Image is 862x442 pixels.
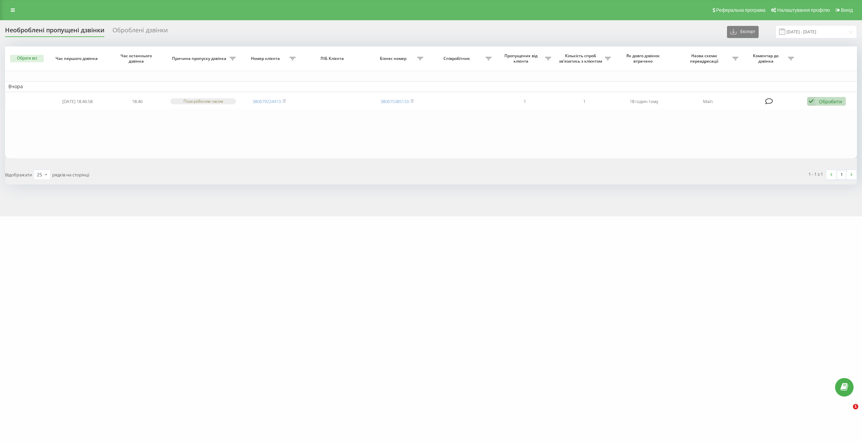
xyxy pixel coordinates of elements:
[113,53,161,64] span: Час останнього дзвінка
[10,55,44,62] button: Обрати всі
[37,171,42,178] div: 25
[370,56,417,61] span: Бізнес номер
[558,53,605,64] span: Кількість спроб зв'язатись з клієнтом
[777,7,830,13] span: Налаштування профілю
[5,172,32,178] span: Відображати
[253,98,281,104] a: 380679224413
[498,53,545,64] span: Пропущених від клієнта
[674,93,742,110] td: Main
[495,93,555,110] td: 1
[836,170,847,179] a: 1
[745,53,788,64] span: Коментар до дзвінка
[716,7,766,13] span: Реферальна програма
[430,56,485,61] span: Співробітник
[380,98,409,104] a: 380675385133
[839,404,855,420] iframe: Intercom live chat
[107,93,167,110] td: 18:46
[170,56,230,61] span: Причина пропуску дзвінка
[555,93,614,110] td: 1
[841,7,853,13] span: Вихід
[305,56,361,61] span: ПІБ Клієнта
[170,98,236,104] div: Поза робочим часом
[112,27,168,37] div: Оброблені дзвінки
[52,172,89,178] span: рядків на сторінці
[620,53,668,64] span: Як довго дзвінок втрачено
[853,404,858,409] span: 1
[5,27,104,37] div: Необроблені пропущені дзвінки
[614,93,674,110] td: 18 годин тому
[54,56,101,61] span: Час першого дзвінка
[819,98,842,105] div: Обробити
[808,171,823,177] div: 1 - 1 з 1
[727,26,759,38] button: Експорт
[5,81,857,92] td: Вчора
[677,53,732,64] span: Назва схеми переадресації
[48,93,107,110] td: [DATE] 18:46:58
[243,56,290,61] span: Номер клієнта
